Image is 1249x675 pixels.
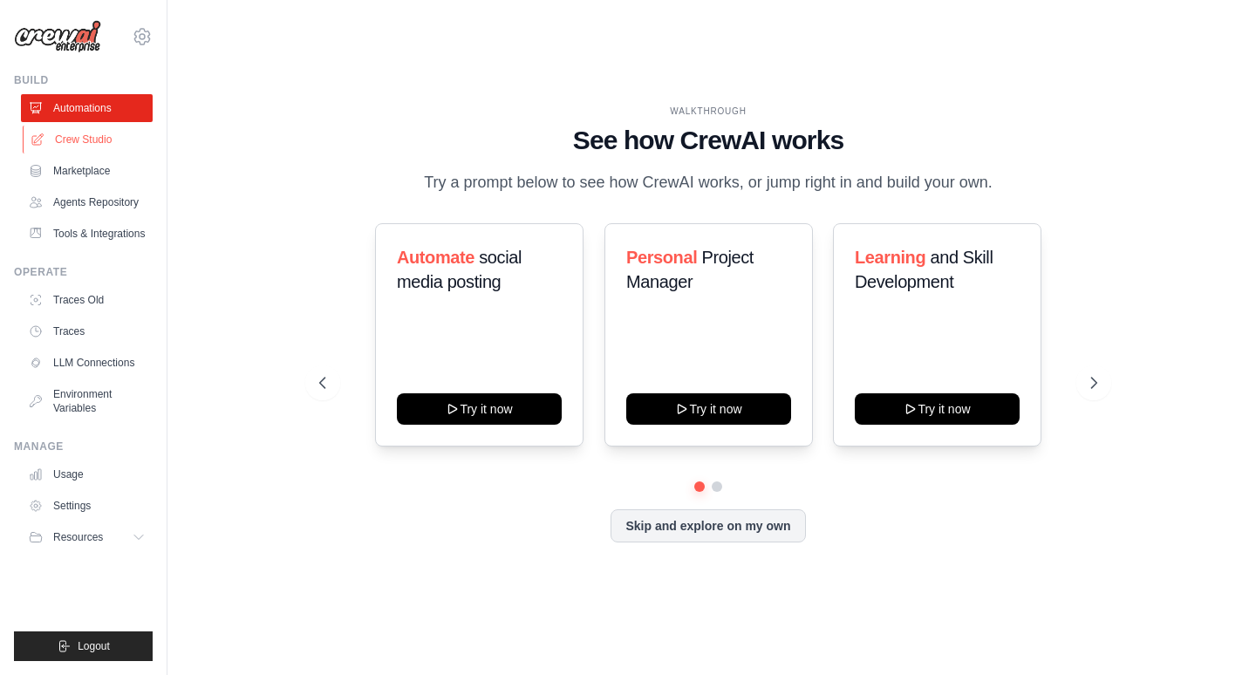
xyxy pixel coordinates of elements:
button: Try it now [397,393,562,425]
a: Tools & Integrations [21,220,153,248]
span: Resources [53,530,103,544]
a: Traces [21,317,153,345]
p: Try a prompt below to see how CrewAI works, or jump right in and build your own. [415,170,1001,195]
h1: See how CrewAI works [319,125,1098,156]
a: Traces Old [21,286,153,314]
a: LLM Connections [21,349,153,377]
a: Marketplace [21,157,153,185]
span: Project Manager [626,248,754,291]
a: Automations [21,94,153,122]
a: Agents Repository [21,188,153,216]
div: Operate [14,265,153,279]
span: Logout [78,639,110,653]
img: Logo [14,20,101,53]
button: Resources [21,523,153,551]
a: Settings [21,492,153,520]
span: social media posting [397,248,522,291]
button: Skip and explore on my own [611,509,805,542]
button: Try it now [626,393,791,425]
span: Automate [397,248,474,267]
div: Build [14,73,153,87]
span: Personal [626,248,697,267]
span: Learning [855,248,925,267]
div: WALKTHROUGH [319,105,1098,118]
a: Environment Variables [21,380,153,422]
button: Logout [14,631,153,661]
div: Manage [14,440,153,453]
a: Usage [21,460,153,488]
a: Crew Studio [23,126,154,153]
button: Try it now [855,393,1020,425]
